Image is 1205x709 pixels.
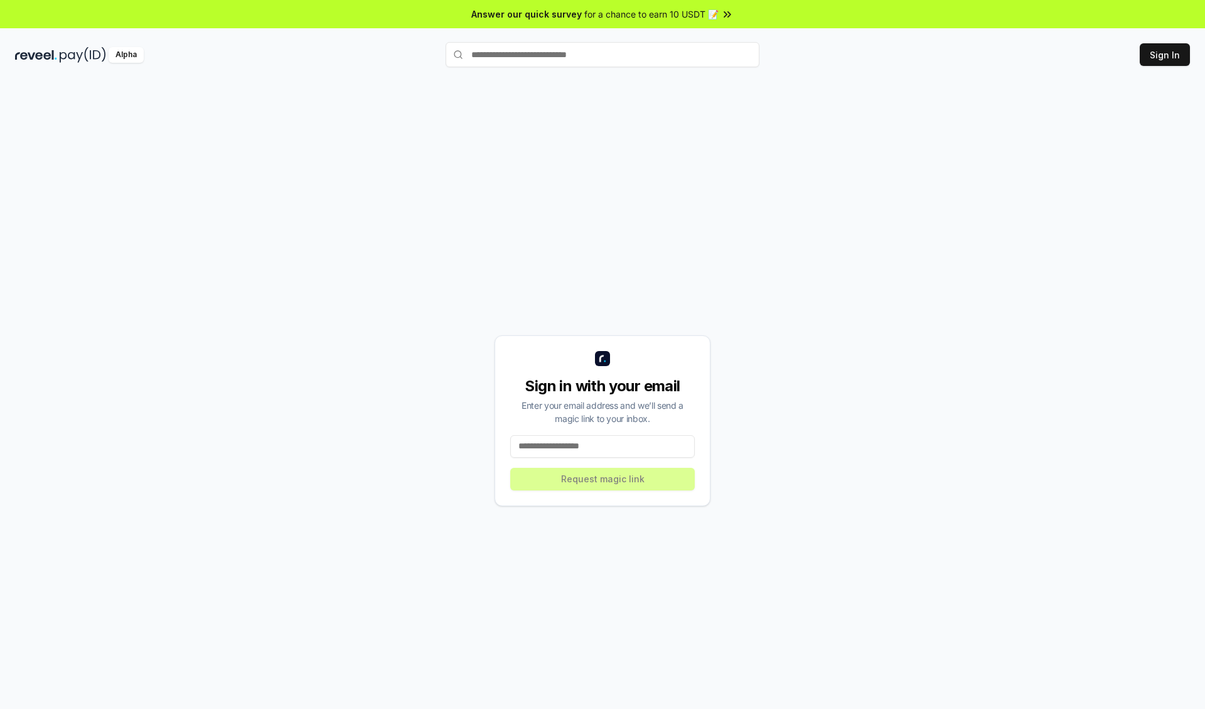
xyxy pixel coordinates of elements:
div: Alpha [109,47,144,63]
img: logo_small [595,351,610,366]
img: pay_id [60,47,106,63]
div: Sign in with your email [510,376,695,396]
img: reveel_dark [15,47,57,63]
div: Enter your email address and we’ll send a magic link to your inbox. [510,399,695,425]
button: Sign In [1140,43,1190,66]
span: Answer our quick survey [471,8,582,21]
span: for a chance to earn 10 USDT 📝 [584,8,719,21]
